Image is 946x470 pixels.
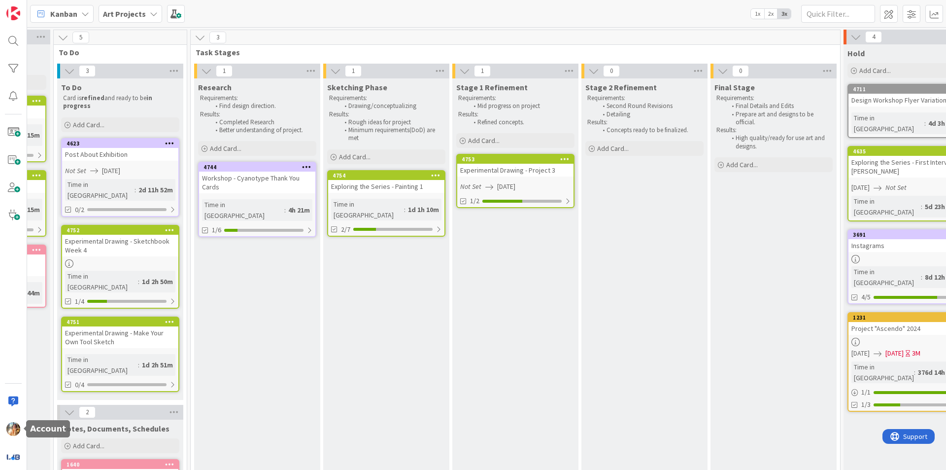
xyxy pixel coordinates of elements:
a: 4623Post About ExhibitionNot Set[DATE]Time in [GEOGRAPHIC_DATA]:2d 11h 52m0/2 [61,138,179,217]
p: Results: [458,110,573,118]
div: 4752 [62,226,178,235]
div: 1d 2h 51m [139,360,175,370]
span: Add Card... [468,136,500,145]
li: Drawing/conceptualizing [339,102,444,110]
span: 5 [72,32,89,43]
div: 4744Workshop - Cyanotype Thank You Cards [199,163,315,193]
div: 4751 [62,318,178,326]
p: Requirements: [200,94,314,102]
div: Post About Exhibition [62,148,178,161]
div: 4753 [462,156,574,163]
span: 0 [732,65,749,77]
li: Minimum requirements(DoD) are met [339,126,444,143]
p: Requirements: [716,94,831,102]
h5: Account [30,424,66,434]
div: Experimental Drawing - Sketchbook Week 4 [62,235,178,256]
img: avatar [6,450,20,464]
a: 4752Experimental Drawing - Sketchbook Week 4Time in [GEOGRAPHIC_DATA]:1d 2h 50m1/4 [61,225,179,309]
span: 1 [474,65,491,77]
span: Add Card... [597,144,629,153]
p: Results: [329,110,443,118]
div: 4754 [333,172,444,179]
span: 2 [79,406,96,418]
div: 4751Experimental Drawing - Make Your Own Tool Sketch [62,318,178,348]
span: : [914,367,915,378]
span: 3 [79,65,96,77]
li: Prepare art and designs to be official. [726,110,831,127]
a: 4751Experimental Drawing - Make Your Own Tool SketchTime in [GEOGRAPHIC_DATA]:1d 2h 51m0/4 [61,317,179,392]
span: Kanban [50,8,77,20]
p: Requirements: [587,94,702,102]
span: Hold [847,48,865,58]
span: : [921,201,922,212]
span: Add Card... [210,144,241,153]
i: Not Set [65,166,86,175]
div: 4h 21m [286,205,312,216]
img: JF [6,422,20,436]
span: Stage 1 Refinement [456,82,528,92]
img: Visit kanbanzone.com [6,6,20,20]
div: 4623 [67,140,178,147]
span: 0/4 [75,380,84,390]
span: Research [198,82,232,92]
div: 1d 1h 10m [405,204,441,215]
span: 0/2 [75,205,84,215]
span: Notes, Documents, Schedules [61,424,169,434]
span: : [138,276,139,287]
div: Time in [GEOGRAPHIC_DATA] [331,199,404,220]
div: 2d 11h 52m [136,184,175,195]
div: 3M [912,348,920,359]
span: Add Card... [73,120,104,129]
div: Time in [GEOGRAPHIC_DATA] [851,196,921,217]
p: Results: [587,118,702,126]
span: 4 [865,31,882,43]
input: Quick Filter... [801,5,875,23]
p: Results: [716,126,831,134]
div: 4751 [67,319,178,325]
span: To Do [59,47,174,57]
span: [DATE] [851,348,870,359]
div: 4623 [62,139,178,148]
span: : [138,360,139,370]
span: 1/3 [861,399,871,410]
span: [DATE] [885,348,904,359]
span: 0 [603,65,620,77]
div: Time in [GEOGRAPHIC_DATA] [851,362,914,383]
span: 1 [216,65,233,77]
span: 2/7 [341,224,350,235]
li: Mid progress on project [468,102,573,110]
span: 1/4 [75,296,84,307]
a: 4754Exploring the Series - Painting 1Time in [GEOGRAPHIC_DATA]:1d 1h 10m2/7 [327,170,445,237]
div: Time in [GEOGRAPHIC_DATA] [851,266,921,288]
span: 2x [764,9,777,19]
span: : [284,205,286,216]
div: 4744 [199,163,315,172]
li: Rough ideas for project [339,118,444,126]
span: 1 / 1 [861,387,871,398]
span: [DATE] [851,182,870,193]
p: Requirements: [458,94,573,102]
div: Experimental Drawing - Project 3 [457,164,574,177]
div: 4753 [457,155,574,164]
li: Second Round Revisions [597,102,702,110]
span: Task Stages [196,47,828,57]
li: Find design direction. [210,102,315,110]
p: Requirements: [329,94,443,102]
div: 1640 [67,461,178,468]
b: Art Projects [103,9,146,19]
span: Add Card... [73,441,104,450]
span: Support [21,1,45,13]
span: 1 [345,65,362,77]
div: 4752Experimental Drawing - Sketchbook Week 4 [62,226,178,256]
div: Time in [GEOGRAPHIC_DATA] [851,112,924,134]
span: : [924,118,926,129]
i: Not Set [460,182,481,191]
span: : [921,272,922,283]
a: 4753Experimental Drawing - Project 3Not Set[DATE]1/2 [456,154,574,208]
li: Concepts ready to be finalized. [597,126,702,134]
span: 4/5 [861,292,871,302]
i: Not Set [885,183,907,192]
div: Exploring the Series - Painting 1 [328,180,444,193]
div: 1640 [62,460,178,469]
span: 3 [209,32,226,43]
